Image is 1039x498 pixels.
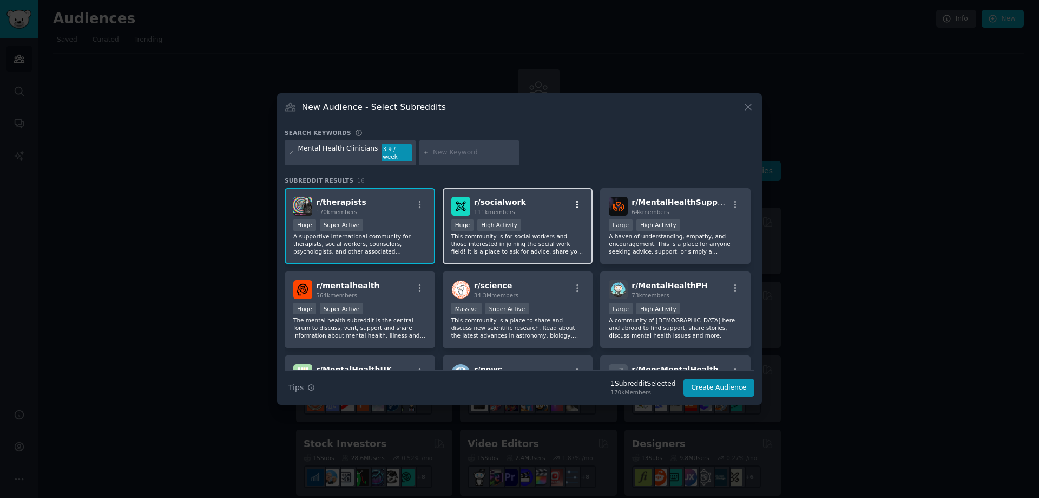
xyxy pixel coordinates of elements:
[357,177,365,184] span: 16
[293,232,426,255] p: A supportive international community for therapists, social workers, counselors, psychologists, a...
[293,219,316,231] div: Huge
[474,198,526,206] span: r/ socialwork
[451,303,482,314] div: Massive
[474,292,518,299] span: 34.3M members
[474,365,503,374] span: r/ news
[433,148,515,158] input: New Keyword
[451,364,470,383] img: news
[451,316,584,339] p: This community is a place to share and discuss new scientific research. Read about the latest adv...
[632,292,669,299] span: 73k members
[477,219,521,231] div: High Activity
[316,292,357,299] span: 564k members
[451,197,470,216] img: socialwork
[316,281,379,290] span: r/ mentalhealth
[683,379,755,397] button: Create Audience
[316,198,366,206] span: r/ therapists
[316,365,392,374] span: r/ MentalHealthUK
[609,232,742,255] p: A haven of understanding, empathy, and encouragement. This is a place for anyone seeking advice, ...
[320,303,364,314] div: Super Active
[609,316,742,339] p: A community of [DEMOGRAPHIC_DATA] here and abroad to find support, share stories, discuss mental ...
[293,303,316,314] div: Huge
[298,144,378,161] div: Mental Health Clinicians
[610,379,675,389] div: 1 Subreddit Selected
[474,281,512,290] span: r/ science
[293,280,312,299] img: mentalhealth
[288,382,304,393] span: Tips
[609,280,628,299] img: MentalHealthPH
[636,219,680,231] div: High Activity
[451,219,474,231] div: Huge
[293,364,312,383] img: MentalHealthUK
[320,219,364,231] div: Super Active
[609,197,628,216] img: MentalHealthSupport
[636,303,680,314] div: High Activity
[485,303,529,314] div: Super Active
[609,303,633,314] div: Large
[382,144,412,161] div: 3.9 / week
[474,209,515,215] span: 111k members
[632,365,718,374] span: r/ MensMentalHealth
[302,101,446,113] h3: New Audience - Select Subreddits
[451,280,470,299] img: science
[285,129,351,137] h3: Search keywords
[632,209,669,215] span: 64k members
[609,219,633,231] div: Large
[293,197,312,216] img: therapists
[451,232,584,255] p: This community is for social workers and those interested in joining the social work field! It is...
[316,209,357,215] span: 170k members
[285,177,353,184] span: Subreddit Results
[610,389,675,396] div: 170k Members
[632,281,707,290] span: r/ MentalHealthPH
[285,378,319,397] button: Tips
[632,198,730,206] span: r/ MentalHealthSupport
[293,316,426,339] p: The mental health subreddit is the central forum to discuss, vent, support and share information ...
